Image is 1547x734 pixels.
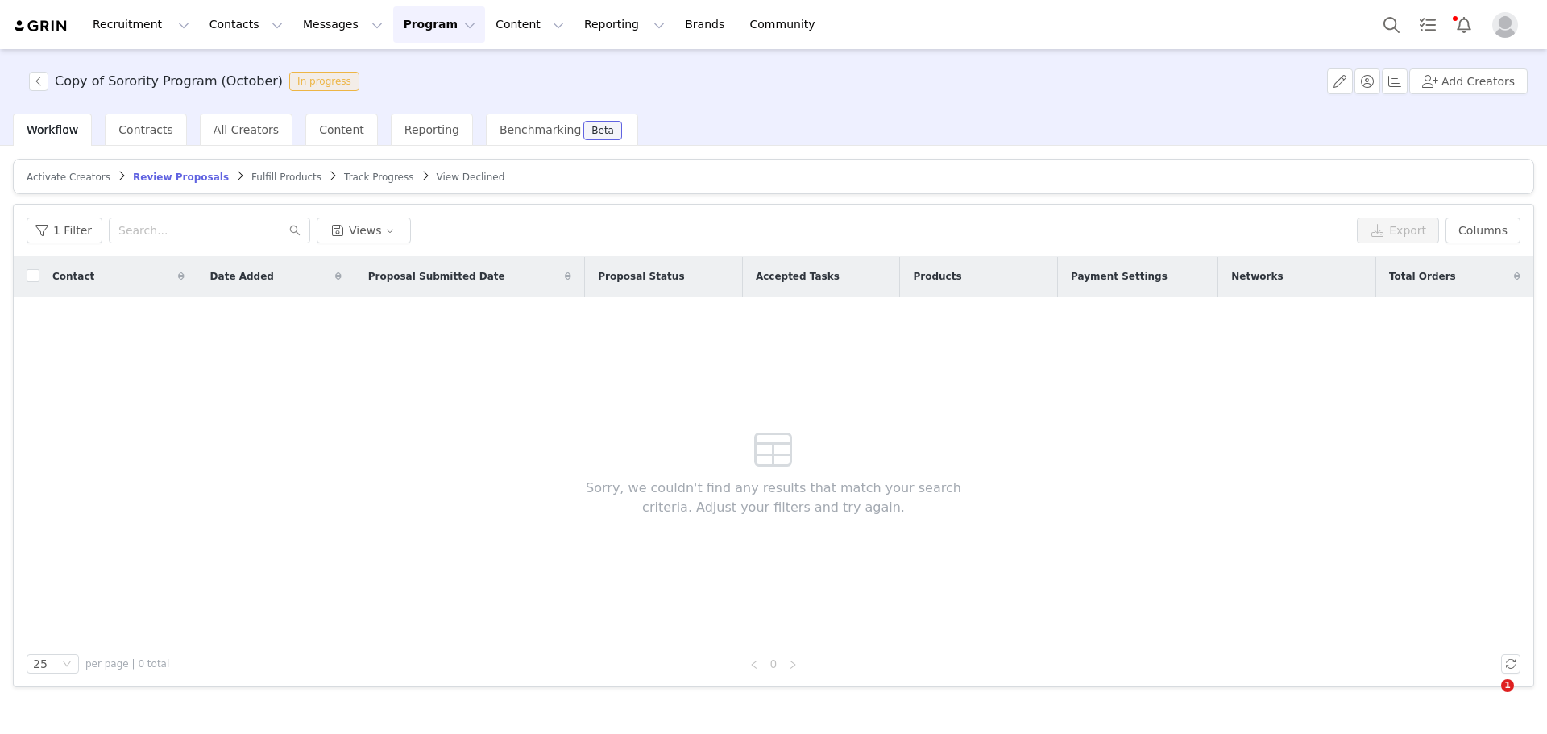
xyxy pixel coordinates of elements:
button: Export [1357,218,1439,243]
button: Content [486,6,574,43]
span: Accepted Tasks [756,269,840,284]
i: icon: left [749,660,759,670]
span: Benchmarking [500,123,581,136]
a: Brands [675,6,739,43]
button: Columns [1445,218,1520,243]
button: Program [393,6,485,43]
span: Reporting [404,123,459,136]
i: icon: right [788,660,798,670]
button: Messages [293,6,392,43]
a: Tasks [1410,6,1445,43]
span: Total Orders [1389,269,1456,284]
a: Community [740,6,832,43]
button: Search [1374,6,1409,43]
button: 1 Filter [27,218,102,243]
img: grin logo [13,19,69,34]
span: Review Proposals [133,172,229,183]
span: Sorry, we couldn't find any results that match your search criteria. Adjust your filters and try ... [562,479,986,517]
li: Next Page [783,654,803,674]
span: Date Added [210,269,274,284]
span: Products [913,269,961,284]
span: Payment Settings [1071,269,1168,284]
span: [object Object] [29,72,366,91]
a: 0 [765,655,782,673]
button: Notifications [1446,6,1482,43]
span: Fulfill Products [251,172,321,183]
h3: Copy of Sorority Program (October) [55,72,283,91]
i: icon: search [289,225,301,236]
button: Add Creators [1409,68,1528,94]
span: Track Progress [344,172,413,183]
span: Contracts [118,123,173,136]
button: Contacts [200,6,292,43]
span: Proposal Submitted Date [368,269,505,284]
span: Contact [52,269,94,284]
span: 1 [1501,679,1514,692]
span: Networks [1231,269,1283,284]
img: placeholder-profile.jpg [1492,12,1518,38]
span: Content [319,123,364,136]
span: Proposal Status [598,269,684,284]
input: Search... [109,218,310,243]
span: View Declined [437,172,505,183]
span: Workflow [27,123,78,136]
button: Reporting [574,6,674,43]
button: Recruitment [83,6,199,43]
i: icon: down [62,659,72,670]
span: All Creators [214,123,279,136]
li: Previous Page [744,654,764,674]
iframe: Intercom live chat [1468,679,1507,718]
span: Activate Creators [27,172,110,183]
div: Beta [591,126,614,135]
li: 0 [764,654,783,674]
span: per page | 0 total [85,657,169,671]
button: Profile [1483,12,1534,38]
div: 25 [33,655,48,673]
span: In progress [289,72,359,91]
button: Views [317,218,411,243]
